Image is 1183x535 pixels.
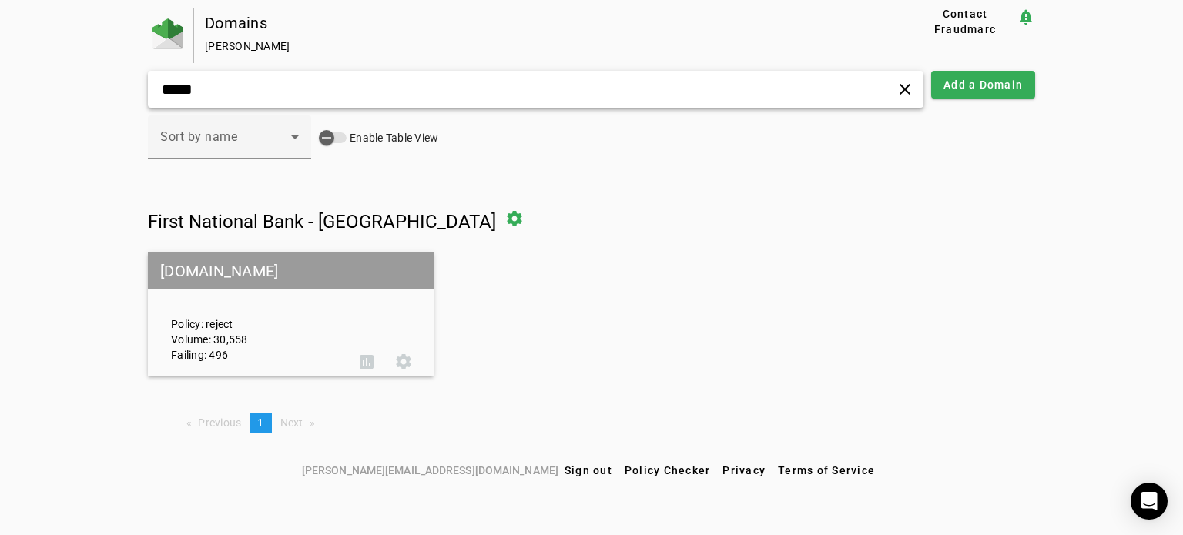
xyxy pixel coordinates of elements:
span: Privacy [722,464,766,476]
span: Add a Domain [943,77,1023,92]
button: Contact Fraudmarc [913,8,1017,35]
div: Open Intercom Messenger [1131,483,1168,520]
button: Settings [385,343,422,380]
button: Policy Checker [618,456,717,484]
span: First National Bank - [GEOGRAPHIC_DATA] [148,211,496,232]
label: Enable Table View [347,130,438,145]
mat-grid-tile-header: [DOMAIN_NAME] [148,252,434,289]
div: [PERSON_NAME] [205,38,864,54]
img: Fraudmarc Logo [152,18,183,49]
span: Policy Checker [625,464,711,476]
button: Terms of Service [772,456,881,484]
button: Privacy [716,456,772,484]
span: [PERSON_NAME][EMAIL_ADDRESS][DOMAIN_NAME] [302,462,558,479]
button: DMARC Report [348,343,385,380]
nav: Pagination [148,413,1035,433]
button: Add a Domain [931,71,1035,99]
span: Next [280,416,303,429]
span: Terms of Service [778,464,875,476]
span: Sign out [565,464,612,476]
span: Contact Fraudmarc [920,6,1010,37]
app-page-header: Domains [148,8,1035,63]
mat-icon: notification_important [1017,8,1035,26]
button: Sign out [558,456,618,484]
span: Previous [198,416,241,429]
div: Policy: reject Volume: 30,558 Failing: 496 [159,266,348,363]
span: 1 [257,416,263,429]
span: Sort by name [160,129,237,144]
div: Domains [205,15,864,31]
